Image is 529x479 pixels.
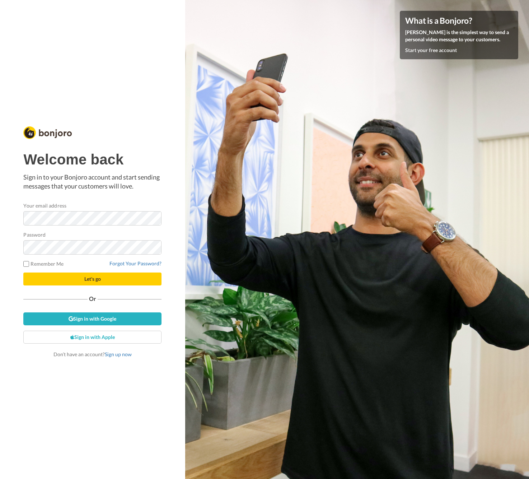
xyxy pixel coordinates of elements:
h1: Welcome back [23,152,161,167]
p: [PERSON_NAME] is the simplest way to send a personal video message to your customers. [405,29,513,43]
span: Don’t have an account? [53,351,132,357]
a: Sign up now [105,351,132,357]
p: Sign in to your Bonjoro account and start sending messages that your customers will love. [23,173,161,191]
label: Remember Me [23,260,64,268]
a: Sign in with Google [23,312,161,325]
label: Your email address [23,202,66,209]
a: Sign in with Apple [23,331,161,344]
label: Password [23,231,46,238]
span: Or [88,296,98,301]
a: Forgot Your Password? [109,260,161,266]
button: Let's go [23,273,161,285]
span: Let's go [84,276,101,282]
a: Start your free account [405,47,457,53]
h4: What is a Bonjoro? [405,16,513,25]
input: Remember Me [23,261,29,267]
